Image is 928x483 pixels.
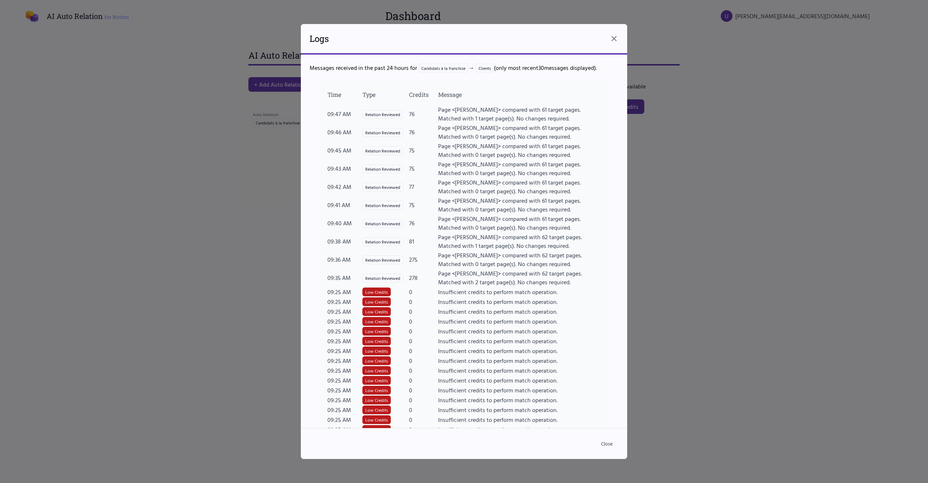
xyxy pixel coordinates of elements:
span: Low Credits [362,297,391,306]
span: Message [438,91,462,98]
span: Relation Reviewed [362,146,403,155]
td: 77 [409,178,438,196]
td: 0 [409,287,438,297]
td: Page <[PERSON_NAME]> compared with 62 target pages. Matched with 2 target page(s). No changes req... [438,269,601,287]
span: Low Credits [362,425,391,434]
td: 0 [409,395,438,405]
td: 0 [409,346,438,356]
td: Insufficient credits to perform match operation. [438,316,601,326]
td: Insufficient credits to perform match operation. [438,395,601,405]
span: Low Credits [362,356,391,365]
td: Insufficient credits to perform match operation. [438,405,601,415]
span: Relation Reviewed [362,165,403,173]
span: Low Credits [362,317,391,326]
td: 09:36 AM [327,250,362,269]
span: Low Credits [362,405,391,414]
td: 0 [409,336,438,346]
td: Insufficient credits to perform match operation. [438,346,601,356]
td: Insufficient credits to perform match operation. [438,385,601,395]
td: 09:25 AM [327,385,362,395]
td: 09:47 AM [327,105,362,123]
p: Messages received in the past 24 hours for (only most recent 30 messages displayed). [310,63,618,72]
td: 75 [409,196,438,214]
td: Insufficient credits to perform match operation. [438,375,601,385]
span: Low Credits [362,376,391,385]
span: Relation Reviewed [362,201,403,210]
td: 275 [409,250,438,269]
td: 09:25 AM [327,405,362,415]
td: 76 [409,105,438,123]
td: Insufficient credits to perform match operation. [438,336,601,346]
td: 75 [409,141,438,159]
td: 0 [409,405,438,415]
span: Relation Reviewed [362,183,403,191]
td: 0 [409,326,438,336]
td: 09:41 AM [327,196,362,214]
td: 09:40 AM [327,214,362,232]
span: Low Credits [362,288,391,296]
td: Insufficient credits to perform match operation. [438,365,601,375]
td: Page <[PERSON_NAME]> compared with 61 target pages. Matched with 0 target page(s). No changes req... [438,141,601,159]
span: Low Credits [362,396,391,404]
td: 0 [409,365,438,375]
td: 09:25 AM [327,336,362,346]
td: 09:35 AM [327,269,362,287]
td: 09:25 AM [327,326,362,336]
td: 09:25 AM [327,316,362,326]
td: Page <[PERSON_NAME]> compared with 62 target pages. Matched with 0 target page(s). No changes req... [438,250,601,269]
td: 0 [409,356,438,365]
td: 09:25 AM [327,375,362,385]
button: Close [595,437,618,450]
td: Insufficient credits to perform match operation. [438,297,601,306]
td: 09:25 AM [327,297,362,306]
span: Relation Reviewed [362,128,403,137]
td: 76 [409,214,438,232]
td: 0 [409,385,438,395]
td: 09:25 AM [327,287,362,297]
td: 0 [409,297,438,306]
td: Insufficient credits to perform match operation. [438,356,601,365]
td: 09:43 AM [327,159,362,178]
span: Low Credits [362,327,391,336]
span: Low Credits [362,347,391,355]
td: 09:25 AM [327,415,362,424]
span: Low Credits [362,386,391,395]
span: Low Credits [362,366,391,375]
td: 81 [409,232,438,250]
td: Page <[PERSON_NAME]> compared with 61 target pages. Matched with 0 target page(s). No changes req... [438,178,601,196]
td: Insufficient credits to perform match operation. [438,326,601,336]
td: Page <[PERSON_NAME]> compared with 61 target pages. Matched with 0 target page(s). No changes req... [438,214,601,232]
td: Insufficient credits to perform match operation. [438,415,601,424]
td: 0 [409,306,438,316]
td: 09:25 AM [327,346,362,356]
div: → [418,63,494,72]
td: Page <[PERSON_NAME]> compared with 61 target pages. Matched with 0 target page(s). No changes req... [438,159,601,178]
td: 278 [409,269,438,287]
td: 09:25 AM [327,356,362,365]
td: 09:25 AM [327,365,362,375]
td: 0 [409,316,438,326]
span: Low Credits [362,307,391,316]
span: Relation Reviewed [362,237,403,246]
td: Page <[PERSON_NAME]> compared with 61 target pages. Matched with 1 target page(s). No changes req... [438,105,601,123]
td: 0 [409,424,438,434]
td: 09:42 AM [327,178,362,196]
td: Page <[PERSON_NAME]> compared with 61 target pages. Matched with 0 target page(s). No changes req... [438,196,601,214]
td: 09:25 AM [327,424,362,434]
td: Page <[PERSON_NAME]> compared with 62 target pages. Matched with 1 target page(s). No changes req... [438,232,601,250]
span: Relation Reviewed [362,219,403,228]
td: Insufficient credits to perform match operation. [438,306,601,316]
span: Clients [476,64,494,72]
span: Relation Reviewed [362,110,403,119]
span: Type [362,91,375,98]
td: Page <[PERSON_NAME]> compared with 61 target pages. Matched with 0 target page(s). No changes req... [438,123,601,141]
span: Time [327,91,341,98]
td: 75 [409,159,438,178]
span: Relation Reviewed [362,274,403,282]
td: 09:46 AM [327,123,362,141]
td: 09:25 AM [327,395,362,405]
td: Insufficient credits to perform match operation. [438,424,601,434]
span: Low Credits [362,415,391,424]
span: Low Credits [362,337,391,345]
span: Candidats à la franchise [418,64,468,72]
